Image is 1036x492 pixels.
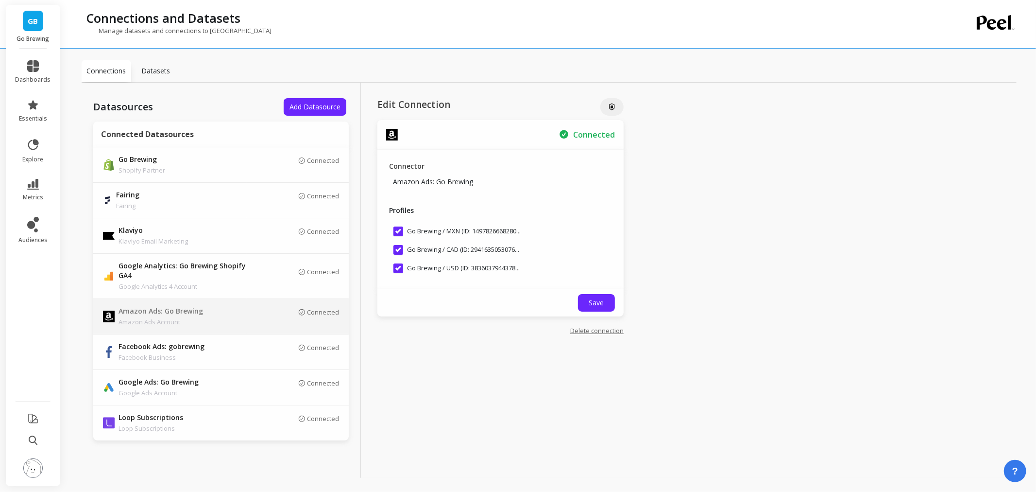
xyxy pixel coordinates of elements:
p: Edit Connection [377,98,550,111]
img: api.shopify.svg [103,159,115,171]
span: metrics [23,193,43,201]
p: Connected [307,192,339,200]
p: Connected [307,268,339,276]
p: Amazon Ads Account [119,317,255,327]
img: api.loopsubs.svg [103,417,115,429]
p: Connected Datasources [101,129,194,139]
p: Connected [307,344,339,351]
p: Connected [307,308,339,316]
p: Connected [307,415,339,422]
span: essentials [19,115,47,123]
p: Secured Connection to Amazon Ads: Go Brewing [573,129,615,140]
p: Loop Subscriptions [119,423,255,433]
p: Go Brewing [119,155,255,165]
p: Amazon Ads: Go Brewing [119,306,255,317]
span: Go Brewing / CAD (ID: 2941635053076222) [393,245,519,255]
p: Manage datasets and connections to [GEOGRAPHIC_DATA] [82,26,272,35]
img: api.klaviyo.svg [103,230,115,242]
button: Add Datasource [284,98,346,116]
p: Connector [389,161,425,171]
img: api.enquirelabs.svg [103,194,112,206]
p: Go Brewing [16,35,51,43]
p: Fairing [116,201,252,211]
span: Save [589,298,604,307]
img: api.fb.svg [103,346,115,358]
p: Connections and Datasets [86,10,240,26]
span: audiences [18,236,48,244]
p: Klaviyo Email Marketing [119,236,255,246]
p: Google Ads: Go Brewing [119,377,255,388]
p: Amazon Ads: Go Brewing [389,173,477,191]
p: Facebook Ads: gobrewing [119,342,255,352]
p: Google Ads Account [119,388,255,398]
p: Fairing [116,190,252,201]
button: Save [578,294,615,312]
span: explore [23,156,44,163]
p: Connected [307,379,339,387]
img: api.google.svg [103,382,115,393]
a: Delete connection [570,326,624,335]
p: Google Analytics: Go Brewing Shopify GA4 [119,261,255,281]
button: ? [1004,460,1026,482]
p: Loop Subscriptions [119,413,255,423]
p: Connected [307,228,339,235]
img: api.amazonads.svg [386,129,398,141]
span: Add Datasource [289,102,340,111]
img: api.google_analytics_4.svg [103,270,115,282]
p: Datasources [93,100,153,114]
img: api.amazonads.svg [103,311,115,322]
span: GB [28,16,38,27]
p: Google Analytics 4 Account [119,281,255,291]
p: Facebook Business [119,352,255,362]
p: Connected [307,157,339,164]
p: Klaviyo [119,226,255,236]
span: ? [1012,464,1018,478]
p: Profiles [389,205,612,215]
img: profile picture [23,458,43,478]
p: Datasets [142,66,170,76]
span: Go Brewing / MXN (ID: 1497826668280330) [393,227,521,236]
p: Shopify Partner [119,165,255,175]
p: Connections [87,66,126,76]
span: dashboards [16,76,51,84]
span: Go Brewing / USD (ID: 3836037944378303) [393,264,520,273]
